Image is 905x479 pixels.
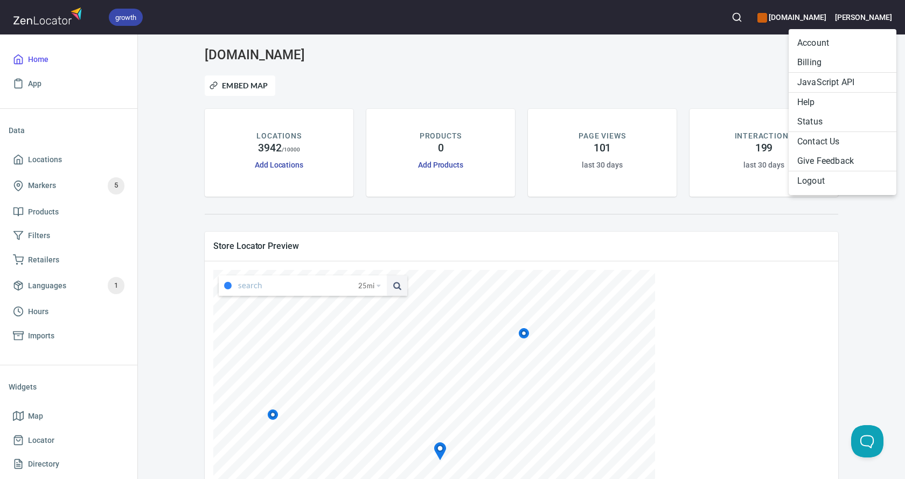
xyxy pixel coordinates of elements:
li: Billing [789,53,896,72]
li: Logout [789,171,896,191]
a: Status [789,112,896,131]
li: Account [789,33,896,53]
li: Give Feedback [789,151,896,171]
a: Help [789,93,896,112]
li: Contact Us [789,132,896,151]
a: JavaScript API [789,73,896,92]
